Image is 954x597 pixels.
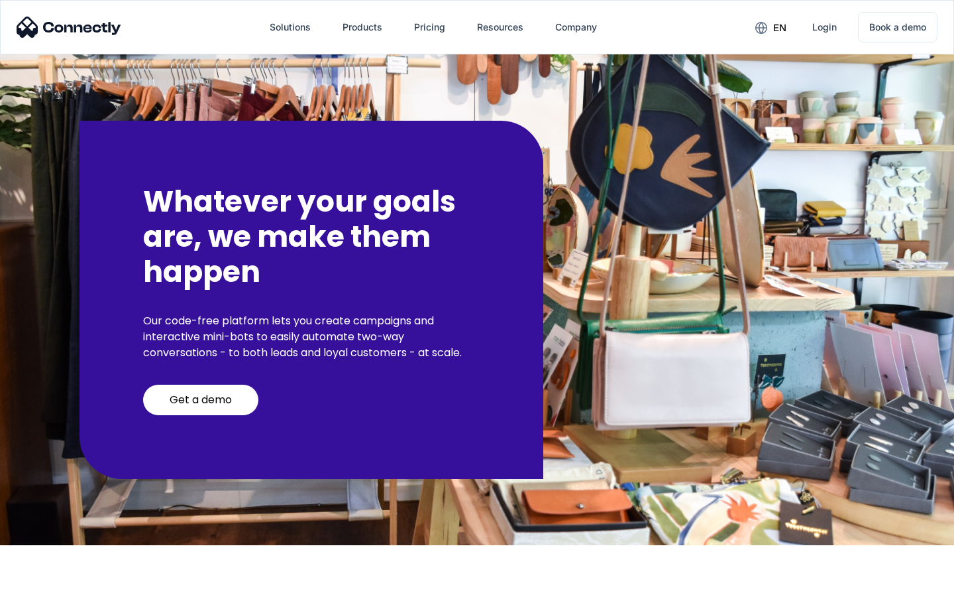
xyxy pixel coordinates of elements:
[555,18,597,36] div: Company
[403,11,456,43] a: Pricing
[414,18,445,36] div: Pricing
[17,17,121,38] img: Connectly Logo
[802,11,847,43] a: Login
[773,19,786,37] div: en
[170,393,232,407] div: Get a demo
[143,313,480,361] p: Our code-free platform lets you create campaigns and interactive mini-bots to easily automate two...
[858,12,937,42] a: Book a demo
[477,18,523,36] div: Resources
[143,385,258,415] a: Get a demo
[343,18,382,36] div: Products
[812,18,837,36] div: Login
[143,184,480,289] h2: Whatever your goals are, we make them happen
[26,574,79,592] ul: Language list
[270,18,311,36] div: Solutions
[13,574,79,592] aside: Language selected: English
